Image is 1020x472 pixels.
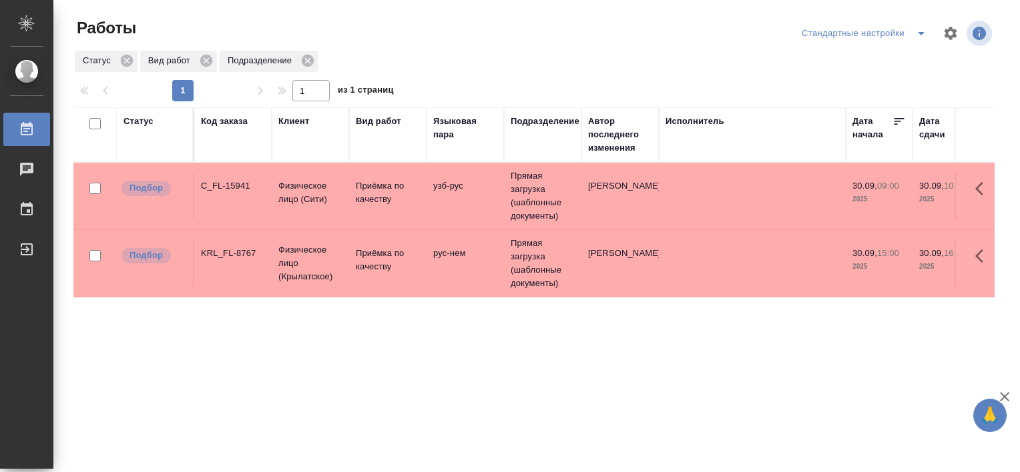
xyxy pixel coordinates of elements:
[919,181,944,191] p: 30.09,
[852,181,877,191] p: 30.09,
[75,51,138,72] div: Статус
[130,249,163,262] p: Подбор
[967,240,999,272] button: Здесь прячутся важные кнопки
[140,51,217,72] div: Вид работ
[130,181,163,195] p: Подбор
[919,260,973,273] p: 2025
[919,115,959,141] div: Дата сдачи
[935,17,967,49] span: Настроить таблицу
[123,115,154,128] div: Статус
[852,115,892,141] div: Дата начала
[278,179,342,206] p: Физическое лицо (Сити)
[852,260,906,273] p: 2025
[73,17,136,39] span: Работы
[973,399,1007,432] button: 🙏
[588,115,652,155] div: Автор последнего изменения
[427,240,504,287] td: рус-нем
[148,54,195,67] p: Вид работ
[338,82,394,101] span: из 1 страниц
[877,248,899,258] p: 15:00
[504,163,581,229] td: Прямая загрузка (шаблонные документы)
[852,193,906,206] p: 2025
[278,115,309,128] div: Клиент
[666,115,724,128] div: Исполнитель
[919,193,973,206] p: 2025
[356,115,401,128] div: Вид работ
[201,247,265,260] div: KRL_FL-8767
[220,51,318,72] div: Подразделение
[201,115,248,128] div: Код заказа
[944,248,966,258] p: 16:00
[581,173,659,219] td: [PERSON_NAME]
[83,54,115,67] p: Статус
[356,247,420,273] p: Приёмка по качеству
[433,115,497,141] div: Языковая пара
[120,179,186,197] div: Можно подбирать исполнителей
[356,179,420,206] p: Приёмка по качеству
[798,23,935,44] div: split button
[120,247,186,265] div: Можно подбирать исполнителей
[201,179,265,193] div: C_FL-15941
[967,21,995,46] span: Посмотреть информацию
[979,401,1001,429] span: 🙏
[877,181,899,191] p: 09:00
[581,240,659,287] td: [PERSON_NAME]
[944,181,966,191] p: 10:00
[919,248,944,258] p: 30.09,
[278,243,342,283] p: Физическое лицо (Крылатское)
[427,173,504,219] td: узб-рус
[228,54,296,67] p: Подразделение
[504,230,581,297] td: Прямая загрузка (шаблонные документы)
[967,173,999,205] button: Здесь прячутся важные кнопки
[511,115,579,128] div: Подразделение
[852,248,877,258] p: 30.09,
